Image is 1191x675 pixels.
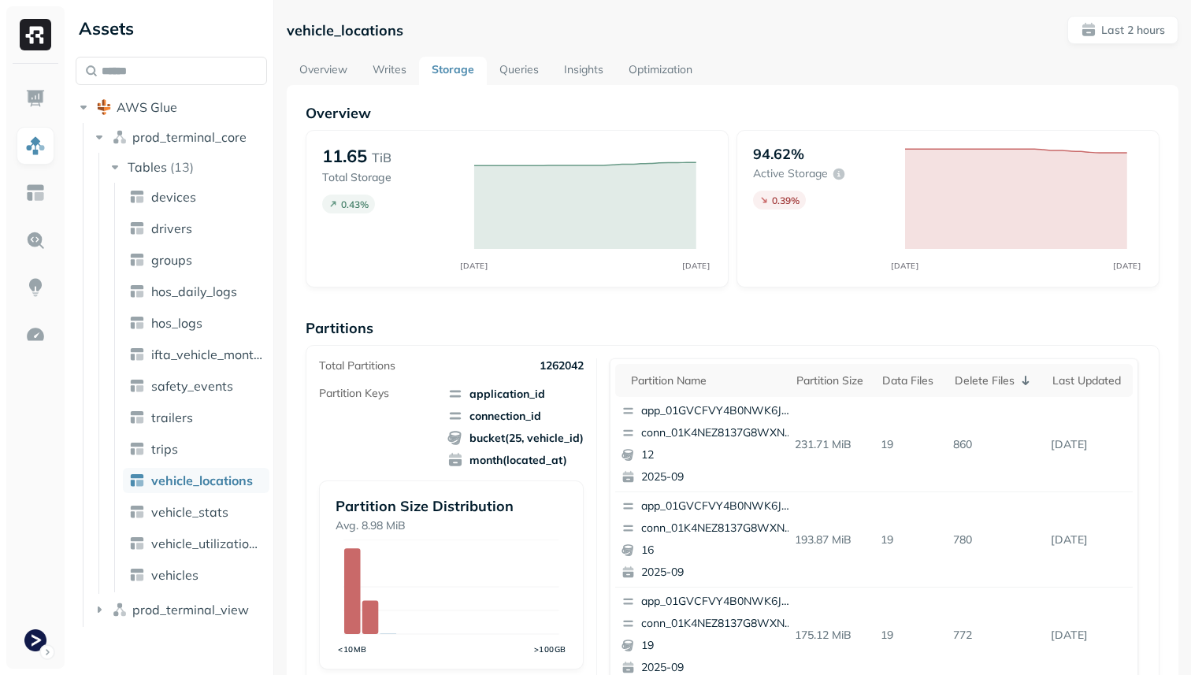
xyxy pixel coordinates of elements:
span: prod_terminal_view [132,602,249,618]
p: Active storage [753,166,828,181]
button: app_01GVCFVY4B0NWK6JYK87JP2WRPconn_01K4NEZ8137G8WXNV00CK90XW1122025-09 [615,397,801,491]
img: table [129,473,145,488]
img: table [129,378,145,394]
p: 231.71 MiB [788,431,875,458]
a: Queries [487,57,551,85]
a: Optimization [616,57,705,85]
a: trailers [123,405,269,430]
p: Avg. 8.98 MiB [336,518,567,533]
img: Asset Explorer [25,183,46,203]
img: table [129,536,145,551]
span: trailers [151,410,193,425]
p: Partition Size Distribution [336,497,567,515]
a: hos_logs [123,310,269,336]
a: vehicle_locations [123,468,269,493]
img: namespace [112,602,128,618]
img: table [129,284,145,299]
div: Last updated [1052,373,1124,388]
p: 0.39 % [772,195,800,206]
p: 12 [641,447,794,463]
tspan: [DATE] [683,261,711,270]
img: Insights [25,277,46,298]
span: connection_id [447,408,584,424]
span: Tables [128,159,167,175]
button: prod_terminal_view [91,597,268,622]
a: groups [123,247,269,273]
p: 860 [947,431,1045,458]
span: month(located_at) [447,452,584,468]
p: 780 [947,526,1045,554]
p: 0.43 % [341,198,369,210]
span: hos_logs [151,315,202,331]
button: app_01GVCFVY4B0NWK6JYK87JP2WRPconn_01K4NEZ8137G8WXNV00CK90XW1162025-09 [615,492,801,587]
img: Optimization [25,325,46,345]
span: bucket(25, vehicle_id) [447,430,584,446]
div: Delete Files [955,371,1037,390]
div: Partition size [796,373,867,388]
span: hos_daily_logs [151,284,237,299]
p: 19 [641,638,794,654]
img: Dashboard [25,88,46,109]
img: Terminal [24,629,46,651]
p: 94.62% [753,145,804,163]
p: 19 [874,621,947,649]
a: trips [123,436,269,462]
p: 2025-09 [641,469,794,485]
p: Total Storage [322,170,458,185]
p: 772 [947,621,1045,649]
a: vehicle_stats [123,499,269,525]
span: vehicle_stats [151,504,228,520]
span: vehicles [151,567,198,583]
p: TiB [372,148,391,167]
p: 2025-09 [641,565,794,580]
p: Sep 19, 2025 [1044,526,1132,554]
span: trips [151,441,178,457]
p: ( 13 ) [170,159,194,175]
img: table [129,315,145,331]
a: Writes [360,57,419,85]
img: table [129,252,145,268]
span: safety_events [151,378,233,394]
p: vehicle_locations [287,21,403,39]
tspan: >100GB [534,644,566,654]
p: 11.65 [322,145,367,167]
a: Storage [419,57,487,85]
p: app_01GVCFVY4B0NWK6JYK87JP2WRP [641,594,794,610]
p: Sep 19, 2025 [1044,621,1132,649]
p: conn_01K4NEZ8137G8WXNV00CK90XW1 [641,425,794,441]
img: Ryft [20,19,51,50]
img: Query Explorer [25,230,46,250]
div: Assets [76,16,267,41]
span: vehicle_locations [151,473,253,488]
button: Tables(13) [107,154,269,180]
img: table [129,189,145,205]
p: 16 [641,543,794,558]
img: root [96,99,112,115]
span: ifta_vehicle_months [151,347,263,362]
tspan: [DATE] [461,261,488,270]
img: table [129,567,145,583]
p: 175.12 MiB [788,621,875,649]
img: namespace [112,129,128,145]
p: app_01GVCFVY4B0NWK6JYK87JP2WRP [641,499,794,514]
a: safety_events [123,373,269,399]
button: AWS Glue [76,95,267,120]
p: app_01GVCFVY4B0NWK6JYK87JP2WRP [641,403,794,419]
p: 19 [874,431,947,458]
img: Assets [25,135,46,156]
p: Partition Keys [319,386,389,401]
a: vehicles [123,562,269,588]
div: Partition name [631,373,781,388]
p: conn_01K4NEZ8137G8WXNV00CK90XW1 [641,616,794,632]
span: application_id [447,386,584,402]
span: prod_terminal_core [132,129,247,145]
img: table [129,347,145,362]
div: Data Files [882,373,939,388]
p: Overview [306,104,1159,122]
a: vehicle_utilization_day [123,531,269,556]
tspan: [DATE] [892,261,919,270]
button: Last 2 hours [1067,16,1178,44]
p: Partitions [306,319,1159,337]
img: table [129,441,145,457]
span: AWS Glue [117,99,177,115]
